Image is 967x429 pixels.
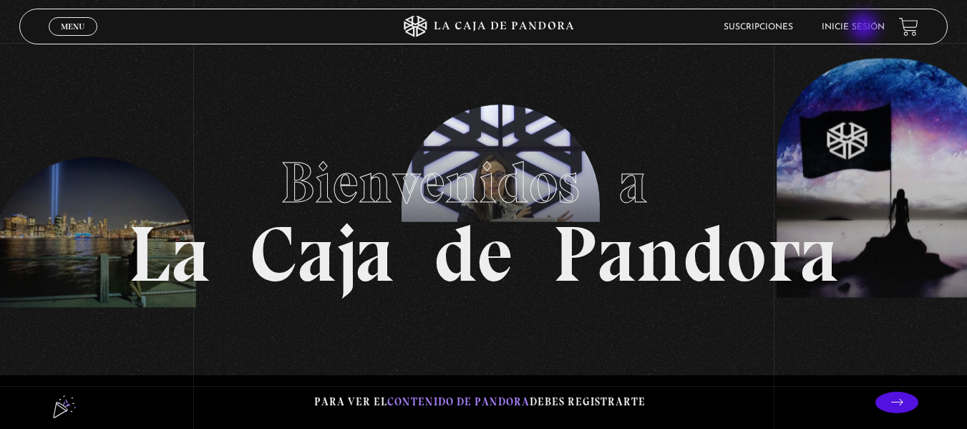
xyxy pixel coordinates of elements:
h1: La Caja de Pandora [128,136,839,294]
span: Cerrar [56,34,89,44]
span: Bienvenidos a [281,148,687,217]
a: Suscripciones [724,23,793,32]
p: Para ver el debes registrarte [314,392,646,412]
a: View your shopping cart [899,16,918,36]
span: Menu [61,22,84,31]
span: contenido de Pandora [387,395,530,408]
a: Inicie sesión [822,23,885,32]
